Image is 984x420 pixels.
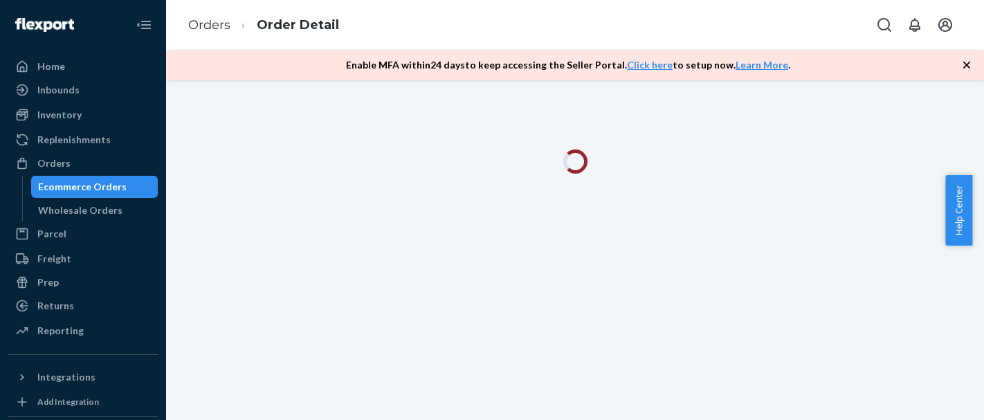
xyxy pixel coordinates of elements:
div: Wholesale Orders [38,203,122,217]
div: Ecommerce Orders [38,180,127,194]
a: Learn More [736,59,788,71]
a: Inbounds [8,79,158,101]
div: Returns [37,299,74,313]
div: Prep [37,275,59,289]
a: Ecommerce Orders [31,176,158,198]
a: Inventory [8,104,158,126]
div: Inbounds [37,83,80,97]
div: Orders [37,156,71,170]
div: Add Integration [37,396,99,408]
a: Home [8,55,158,77]
img: Flexport logo [15,18,74,32]
button: Help Center [945,175,972,246]
div: Integrations [37,370,95,384]
div: Parcel [37,227,66,241]
a: Prep [8,271,158,293]
button: Integrations [8,366,158,388]
a: Order Detail [257,17,339,33]
button: Open Search Box [871,11,898,39]
a: Replenishments [8,129,158,151]
a: Reporting [8,320,158,342]
div: Inventory [37,108,82,122]
div: Replenishments [37,133,111,147]
div: Freight [37,252,71,266]
a: Add Integration [8,394,158,410]
a: Click here [627,59,673,71]
div: Reporting [37,324,84,338]
div: Home [37,60,65,73]
a: Orders [188,17,230,33]
button: Close Navigation [130,11,158,39]
ol: breadcrumbs [177,5,350,46]
a: Freight [8,248,158,270]
button: Open notifications [901,11,929,39]
button: Open account menu [931,11,959,39]
a: Parcel [8,223,158,245]
a: Returns [8,295,158,317]
a: Orders [8,152,158,174]
a: Wholesale Orders [31,199,158,221]
p: Enable MFA within 24 days to keep accessing the Seller Portal. to setup now. . [346,58,790,72]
